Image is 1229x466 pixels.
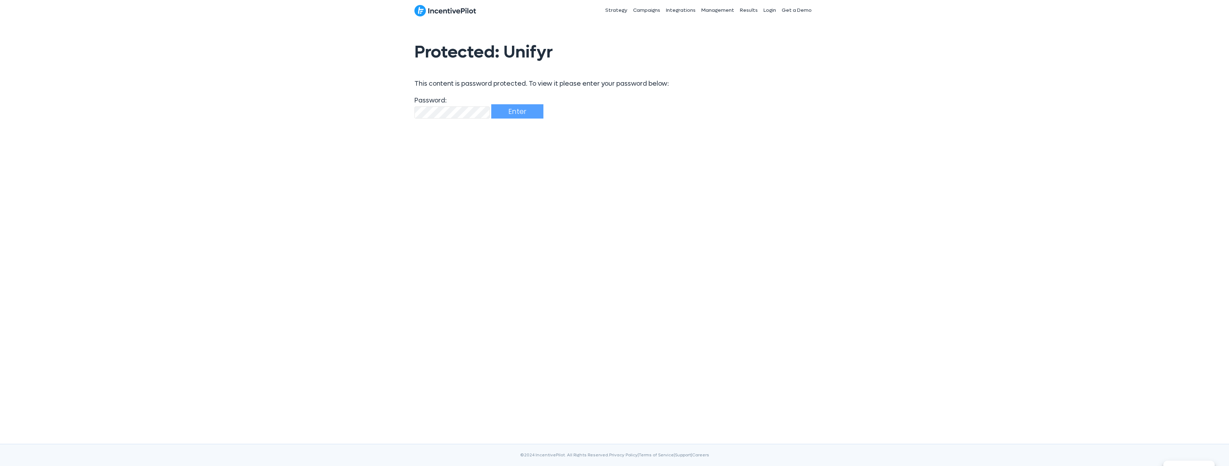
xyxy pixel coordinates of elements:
input: Enter [491,104,543,119]
a: Get a Demo [779,1,815,19]
input: Password: [414,106,490,119]
a: Support [675,452,691,458]
nav: Header Menu [553,1,815,19]
a: Integrations [663,1,698,19]
a: Login [761,1,779,19]
a: Campaigns [630,1,663,19]
a: Terms of Service [639,452,674,458]
a: Strategy [602,1,630,19]
h1: Protected: Unifyr [414,35,815,69]
a: Results [737,1,761,19]
img: IncentivePilot [414,5,476,17]
a: Privacy Policy [609,452,638,458]
p: This content is password protected. To view it please enter your password below: [414,78,815,90]
label: Password: [414,95,490,119]
a: Management [698,1,737,19]
div: ©2024 IncentivePilot. All Rights Reserved. | | | [414,451,815,466]
a: Careers [692,452,709,458]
